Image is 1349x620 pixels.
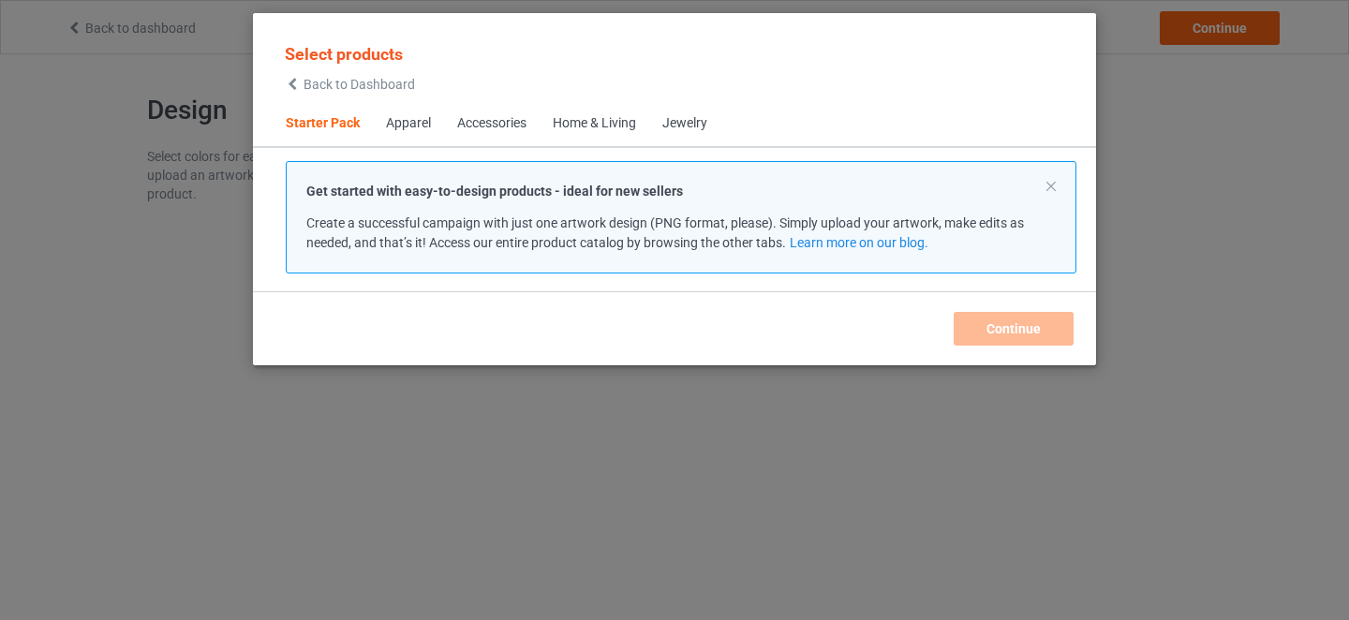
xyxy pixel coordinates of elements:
div: Apparel [386,114,431,133]
div: Jewelry [662,114,707,133]
div: Accessories [457,114,526,133]
strong: Get started with easy-to-design products - ideal for new sellers [306,184,683,199]
span: Back to Dashboard [304,77,415,92]
div: Home & Living [553,114,636,133]
a: Learn more on our blog. [790,235,928,250]
span: Starter Pack [273,101,373,146]
span: Select products [285,44,403,64]
span: Create a successful campaign with just one artwork design (PNG format, please). Simply upload you... [306,215,1024,250]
